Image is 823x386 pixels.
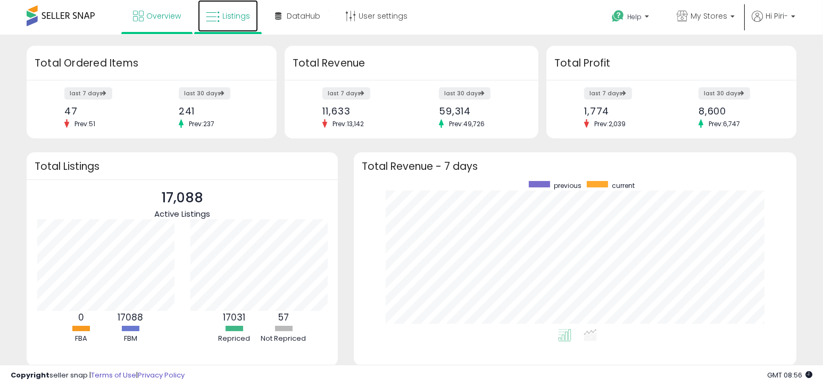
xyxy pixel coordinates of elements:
div: 1,774 [584,105,663,117]
label: last 30 days [699,87,750,100]
span: DataHub [287,11,320,21]
div: Repriced [210,334,258,344]
span: Prev: 51 [69,119,101,128]
a: Terms of Use [91,370,136,380]
b: 57 [278,311,289,324]
span: Prev: 49,726 [444,119,490,128]
span: Hi Piri- [766,11,788,21]
span: Active Listings [154,208,210,219]
label: last 7 days [584,87,632,100]
strong: Copyright [11,370,49,380]
h3: Total Revenue - 7 days [362,162,788,170]
h3: Total Ordered Items [35,56,269,71]
i: Get Help [611,10,625,23]
div: 241 [179,105,258,117]
span: Prev: 6,747 [703,119,745,128]
p: 17,088 [154,188,210,208]
label: last 30 days [439,87,491,100]
h3: Total Listings [35,162,330,170]
div: Tooltip anchor [137,58,146,68]
span: 2025-10-9 08:56 GMT [767,370,812,380]
span: Prev: 237 [184,119,220,128]
div: 11,633 [322,105,403,117]
span: Listings [222,11,250,21]
div: Tooltip anchor [365,58,375,68]
span: current [612,181,635,190]
span: Prev: 2,039 [589,119,631,128]
div: 8,600 [699,105,778,117]
a: Hi Piri- [752,11,795,35]
div: 47 [64,105,144,117]
span: My Stores [691,11,727,21]
div: 59,314 [439,105,520,117]
label: last 7 days [64,87,112,100]
div: Tooltip anchor [609,58,619,68]
b: 0 [78,311,84,324]
div: FBA [57,334,105,344]
div: FBM [106,334,154,344]
span: Prev: 13,142 [327,119,369,128]
label: last 30 days [179,87,230,100]
label: last 7 days [322,87,370,100]
div: seller snap | | [11,371,185,381]
span: Overview [146,11,181,21]
span: Help [627,12,642,21]
div: Tooltip anchor [319,5,338,16]
b: 17088 [118,311,143,324]
h3: Total Profit [554,56,788,71]
b: 17031 [223,311,245,324]
div: Tooltip anchor [210,209,220,218]
a: Help [603,2,660,35]
h3: Total Revenue [293,56,530,71]
div: Not Repriced [260,334,307,344]
a: Privacy Policy [138,370,185,380]
span: previous [554,181,581,190]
